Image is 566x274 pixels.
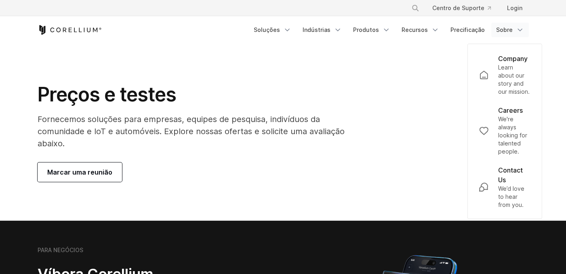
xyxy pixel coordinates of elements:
a: Contact Us We’d love to hear from you. [472,160,537,214]
font: Produtos [353,26,379,34]
a: Login [501,1,529,15]
p: Learn about our story and our mission. [498,63,530,96]
h1: Preços e testes [38,82,360,107]
a: Company Learn about our story and our mission. [472,49,537,101]
font: Sobre [496,26,513,34]
p: We’d love to hear from you. [498,185,530,209]
div: Menu de navegação [402,1,529,15]
p: Careers [498,105,523,115]
font: Soluções [254,26,280,34]
a: Precificação [446,23,490,37]
font: Centro de Suporte [432,4,484,12]
p: We're always looking for talented people. [498,115,530,156]
a: Corellium Início [38,25,102,35]
a: Marcar uma reunião [38,162,122,182]
p: Fornecemos soluções para empresas, equipes de pesquisa, indivíduos da comunidade e IoT e automóve... [38,113,360,150]
p: Contact Us [498,165,530,185]
button: Procurar [408,1,423,15]
font: Recursos [402,26,428,34]
span: Marcar uma reunião [47,167,112,177]
font: Indústrias [303,26,330,34]
a: Careers We're always looking for talented people. [472,101,537,160]
div: Menu de navegação [249,23,529,37]
h6: PARA NEGÓCIOS [38,247,83,254]
p: Company [498,54,528,63]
